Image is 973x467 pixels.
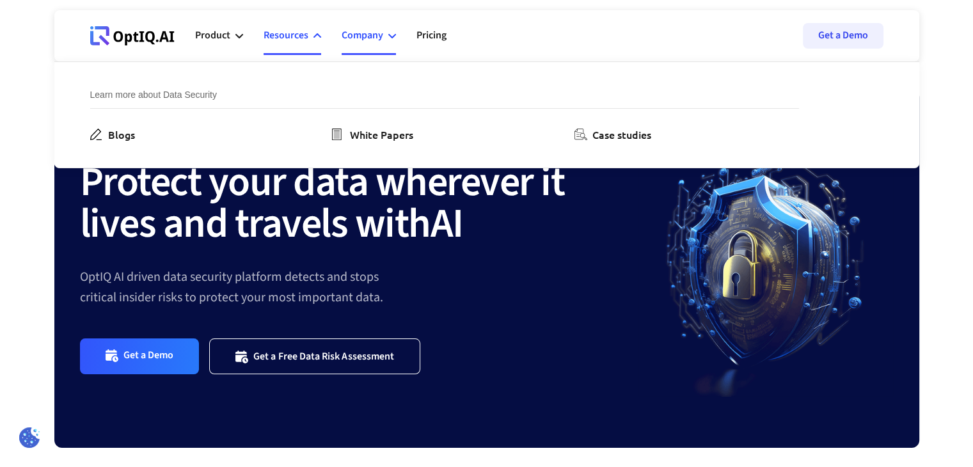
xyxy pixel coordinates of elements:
[253,350,394,363] div: Get a Free Data Risk Assessment
[574,127,656,142] a: Case studies
[416,17,447,55] a: Pricing
[350,127,413,142] div: White Papers
[108,127,135,142] div: Blogs
[803,23,883,49] a: Get a Demo
[342,17,396,55] div: Company
[90,17,175,55] a: Webflow Homepage
[592,127,651,142] div: Case studies
[80,267,638,308] div: OptIQ AI driven data security platform detects and stops critical insider risks to protect your m...
[431,194,463,253] strong: AI
[123,349,174,363] div: Get a Demo
[342,27,383,44] div: Company
[264,27,308,44] div: Resources
[90,88,799,109] div: Learn more about Data Security
[264,17,321,55] div: Resources
[80,153,565,253] strong: Protect your data wherever it lives and travels with
[209,338,420,374] a: Get a Free Data Risk Assessment
[80,338,200,374] a: Get a Demo
[332,127,418,142] a: White Papers
[195,17,243,55] div: Product
[90,127,140,142] a: Blogs
[54,61,919,168] nav: Resources
[195,27,230,44] div: Product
